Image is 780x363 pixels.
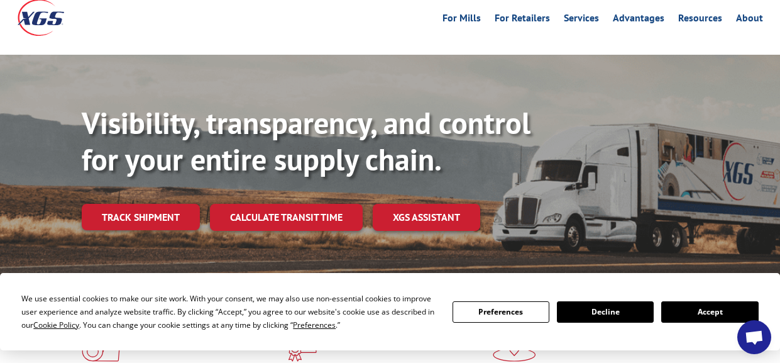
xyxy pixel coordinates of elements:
[737,320,771,354] div: Open chat
[557,301,654,323] button: Decline
[678,13,722,27] a: Resources
[33,320,79,330] span: Cookie Policy
[293,320,336,330] span: Preferences
[210,204,363,231] a: Calculate transit time
[736,13,763,27] a: About
[495,13,550,27] a: For Retailers
[82,204,200,230] a: Track shipment
[613,13,664,27] a: Advantages
[564,13,599,27] a: Services
[82,103,530,179] b: Visibility, transparency, and control for your entire supply chain.
[442,13,481,27] a: For Mills
[21,292,437,332] div: We use essential cookies to make our site work. With your consent, we may also use non-essential ...
[373,204,480,231] a: XGS ASSISTANT
[453,301,549,323] button: Preferences
[661,301,758,323] button: Accept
